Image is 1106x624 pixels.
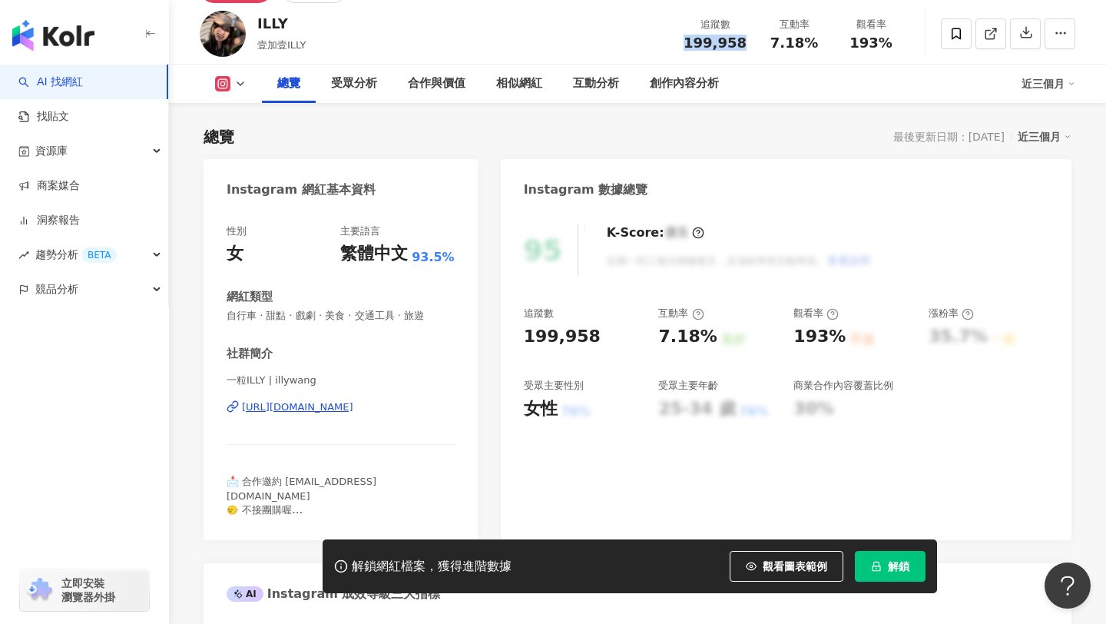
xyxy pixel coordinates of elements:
button: 觀看圖表範例 [730,551,843,582]
div: 近三個月 [1022,71,1075,96]
div: 7.18% [658,325,717,349]
div: 社群簡介 [227,346,273,362]
div: 最後更新日期：[DATE] [893,131,1005,143]
div: 繁體中文 [340,242,408,266]
div: 受眾主要年齡 [658,379,718,393]
span: 趨勢分析 [35,237,117,272]
div: 近三個月 [1018,127,1071,147]
a: chrome extension立即安裝 瀏覽器外掛 [20,569,149,611]
div: 總覽 [277,75,300,93]
div: 互動率 [658,307,704,320]
span: 資源庫 [35,134,68,168]
span: 壹加壹ILLY [257,39,306,51]
img: KOL Avatar [200,11,246,57]
div: [URL][DOMAIN_NAME] [242,400,353,414]
div: 女 [227,242,243,266]
img: chrome extension [25,578,55,602]
div: 互動率 [765,17,823,32]
a: 洞察報告 [18,213,80,228]
div: 解鎖網紅檔案，獲得進階數據 [352,559,512,575]
span: 📩 合作邀約 [EMAIL_ADDRESS][DOMAIN_NAME] 🙂‍↔️ 不接團購喔 🧚🏻‍♀️ 粗線體粒線體都超好用👍🏻 [227,476,376,529]
div: 總覽 [204,126,234,148]
div: 互動分析 [573,75,619,93]
span: 觀看圖表範例 [763,560,827,573]
span: 自行車 · 甜點 · 戲劇 · 美食 · 交通工具 · 旅遊 [227,309,455,323]
a: [URL][DOMAIN_NAME] [227,400,455,414]
span: 一粒ILLY | illywang [227,373,455,387]
a: 找貼文 [18,109,69,124]
a: 商案媒合 [18,178,80,194]
div: 女性 [524,397,558,421]
div: 商業合作內容覆蓋比例 [793,379,893,393]
div: 網紅類型 [227,289,273,305]
div: 漲粉率 [929,307,974,320]
div: AI [227,586,263,602]
div: 合作與價值 [408,75,465,93]
span: 解鎖 [888,560,909,573]
span: 7.18% [770,35,818,51]
div: 觀看率 [793,307,839,320]
div: K-Score : [607,224,704,241]
div: 199,958 [524,325,601,349]
span: 93.5% [412,249,455,266]
span: 競品分析 [35,272,78,307]
div: 追蹤數 [524,307,554,320]
div: 創作內容分析 [650,75,719,93]
div: 觀看率 [842,17,900,32]
div: 受眾分析 [331,75,377,93]
div: Instagram 成效等級三大指標 [227,586,440,602]
div: 主要語言 [340,224,380,238]
span: lock [871,561,882,572]
div: BETA [81,247,117,263]
div: 相似網紅 [496,75,542,93]
span: 199,958 [684,35,747,51]
a: searchAI 找網紅 [18,75,83,90]
div: Instagram 網紅基本資料 [227,181,376,198]
div: 性別 [227,224,247,238]
div: ILLY [257,14,306,33]
span: rise [18,250,29,261]
div: 追蹤數 [684,17,747,32]
img: logo [12,20,94,51]
div: Instagram 數據總覽 [524,181,648,198]
span: 193% [849,35,892,51]
div: 受眾主要性別 [524,379,584,393]
span: 立即安裝 瀏覽器外掛 [61,576,115,604]
button: 解鎖 [855,551,926,582]
div: 193% [793,325,846,349]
